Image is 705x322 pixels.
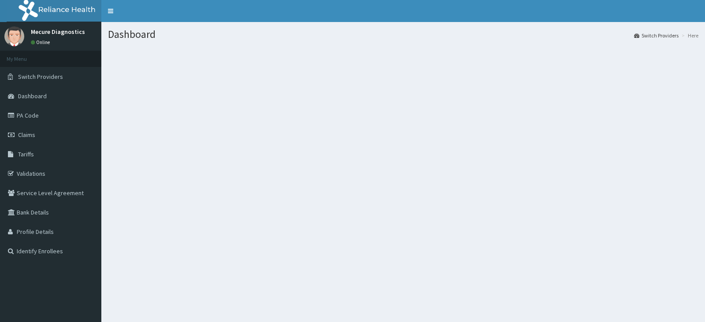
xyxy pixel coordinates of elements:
[31,29,85,35] p: Mecure Diagnostics
[31,39,52,45] a: Online
[18,73,63,81] span: Switch Providers
[634,32,679,39] a: Switch Providers
[18,150,34,158] span: Tariffs
[108,29,698,40] h1: Dashboard
[679,32,698,39] li: Here
[4,26,24,46] img: User Image
[18,131,35,139] span: Claims
[18,92,47,100] span: Dashboard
